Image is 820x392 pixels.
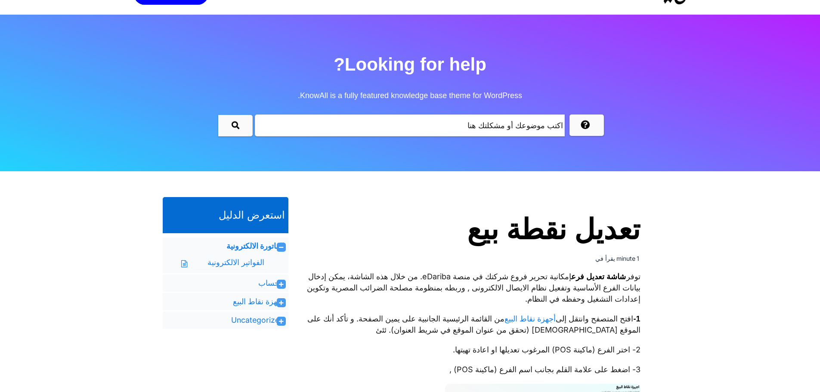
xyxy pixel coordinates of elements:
span: يقرأ في [595,251,615,267]
input: search-query [255,114,565,136]
span: minute [616,251,635,267]
h2: استعرض الدليل [163,197,289,233]
p: افتح المتصفح وانتقل إلى من القائمة الرئيسية الجانبية على يمين الصفحة. و تأكد أنك على الموقع [DEMO... [301,313,641,336]
p: 2- اختر الفرع (ماكينة POS) المرغوب تعديلها او اعادة تهيتها. [301,344,641,355]
a: Uncategorized [231,315,284,325]
a: الحساب [258,278,284,288]
h1: تعديل نقطة بيع [301,213,641,247]
a: الفاتورة الالكترونية [226,241,284,251]
strong: شاشة تعديل فرع [571,272,626,281]
p: توفر إمكانية تحرير فروع شركتك في منصة eDariba. من خلال هذه الشاشة، يمكن إدخال بيانات الفرع الأساس... [301,271,641,305]
p: 3- اضغط على علامة القلم بجانب اسم الفرع (ماكينة POS) , [301,364,641,375]
a: الفواتير الالكترونية [207,257,264,268]
span: 1 [637,251,639,267]
a: اجهزة نقاط البيع [233,296,284,307]
strong: 1- [633,315,640,323]
a: أجهزة نقاط البيع [504,313,556,324]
